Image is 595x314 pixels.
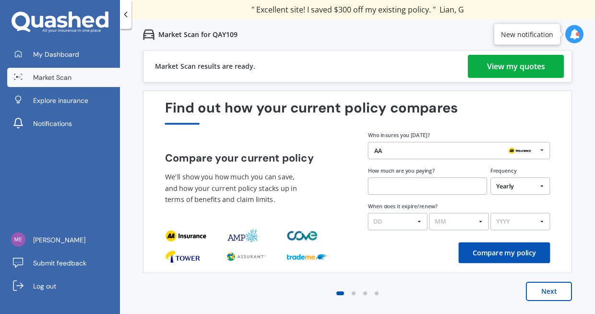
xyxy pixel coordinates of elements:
a: [PERSON_NAME] [7,230,120,250]
span: Notifications [33,119,72,128]
p: We'll show you how much you can save, and how your current policy stacks up in terms of benefits ... [165,171,303,206]
span: [PERSON_NAME] [33,235,85,245]
span: My Dashboard [33,50,79,59]
img: AA.webp [506,146,533,156]
a: My Dashboard [7,45,120,64]
label: When does it expire/renew? [368,202,438,210]
button: Next [526,282,572,301]
span: Market Scan [33,73,71,82]
button: Compare my policy [459,242,550,263]
h4: Compare your current policy [165,152,347,164]
div: New notification [501,29,553,39]
img: provider_logo_1 [226,250,267,264]
label: Frequency [490,167,516,175]
span: Log out [33,281,56,291]
span: Submit feedback [33,258,86,268]
img: provider_logo_1 [226,229,259,243]
div: AA [374,148,382,154]
img: provider_logo_2 [286,250,328,264]
span: Explore insurance [33,96,88,105]
img: provider_logo_2 [286,229,319,243]
a: Market Scan [7,68,120,87]
a: Log out [7,276,120,296]
p: Market Scan for QAY109 [158,30,238,39]
img: car.f15378c7a67c060ca3f3.svg [143,29,155,40]
a: View my quotes [468,55,564,78]
label: Who insures you [DATE]? [368,132,430,139]
label: How much are you paying? [368,167,435,175]
img: provider_logo_0 [165,229,206,243]
a: Notifications [7,114,120,133]
img: provider_logo_0 [165,250,201,264]
a: Submit feedback [7,253,120,273]
a: Explore insurance [7,91,120,110]
div: View my quotes [487,55,545,78]
div: Find out how your current policy compares [165,100,550,125]
img: f2d041259e46a569a1b11b19d97237fa [11,232,25,247]
div: Market Scan results are ready. [155,50,255,82]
